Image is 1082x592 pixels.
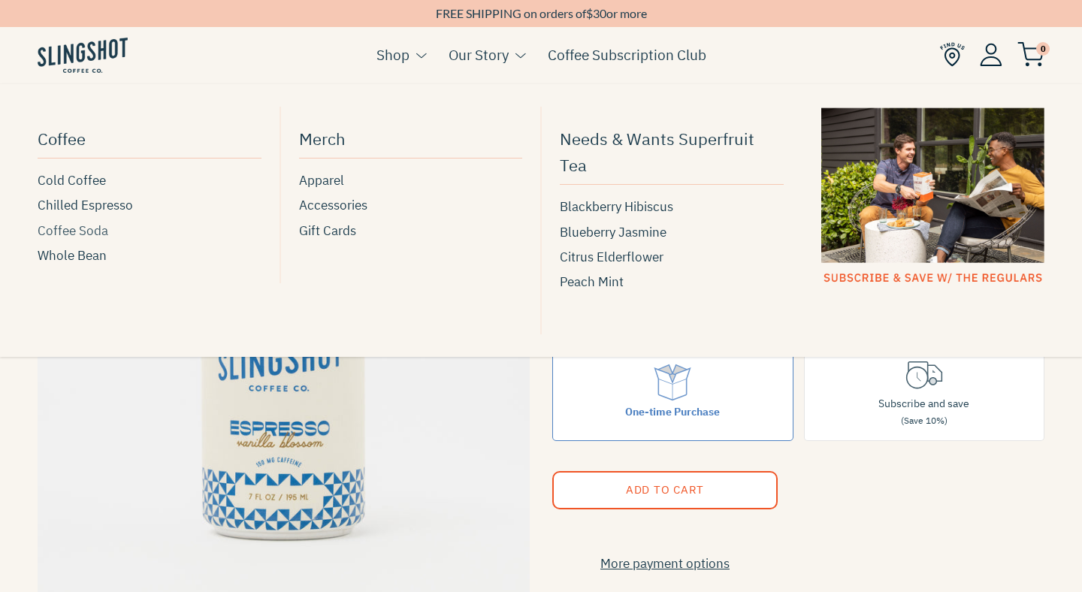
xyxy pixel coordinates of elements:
a: Coffee Soda [38,221,261,241]
span: 30 [593,6,606,20]
a: Coffee Subscription Club [548,44,706,66]
a: Peach Mint [560,272,784,292]
a: Coffee [38,122,261,159]
span: Whole Bean [38,246,107,266]
button: Add to Cart [552,471,778,509]
span: 0 [1036,42,1050,56]
span: Accessories [299,195,367,216]
a: Shop [376,44,410,66]
a: Apparel [299,171,523,191]
span: $ [586,6,593,20]
div: One-time Purchase [625,403,720,420]
span: Gift Cards [299,221,356,241]
span: Needs & Wants Superfruit Tea [560,125,784,178]
a: 0 [1017,46,1044,64]
a: Needs & Wants Superfruit Tea [560,122,784,185]
a: Accessories [299,195,523,216]
span: Citrus Elderflower [560,247,663,267]
span: Add to Cart [626,482,704,497]
span: Cold Coffee [38,171,106,191]
a: Cold Coffee [38,171,261,191]
img: Account [980,43,1002,66]
img: cart [1017,42,1044,67]
span: (Save 10%) [901,415,948,426]
span: Coffee [38,125,86,152]
span: Blueberry Jasmine [560,222,666,243]
a: Chilled Espresso [38,195,261,216]
span: Peach Mint [560,272,624,292]
a: Merch [299,122,523,159]
a: Citrus Elderflower [560,247,784,267]
a: Blueberry Jasmine [560,222,784,243]
span: Coffee Soda [38,221,108,241]
a: More payment options [552,554,778,574]
span: Chilled Espresso [38,195,133,216]
a: Gift Cards [299,221,523,241]
span: Blackberry Hibiscus [560,197,673,217]
span: Apparel [299,171,344,191]
a: Our Story [449,44,509,66]
span: Subscribe and save [878,397,969,410]
a: Blackberry Hibiscus [560,197,784,217]
img: Find Us [940,42,965,67]
a: Whole Bean [38,246,261,266]
span: Merch [299,125,346,152]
